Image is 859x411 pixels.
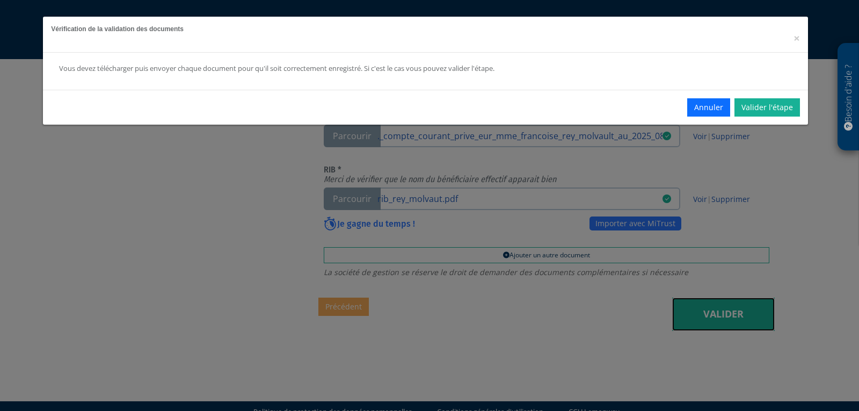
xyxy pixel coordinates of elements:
[794,31,800,46] span: ×
[51,25,800,34] h5: Vérification de la validation des documents
[734,98,800,117] a: Valider l'étape
[842,49,855,146] p: Besoin d'aide ?
[794,33,800,44] button: Close
[687,98,730,117] button: Annuler
[59,63,645,74] div: Vous devez télécharger puis envoyer chaque document pour qu'il soit correctement enregistré. Si c...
